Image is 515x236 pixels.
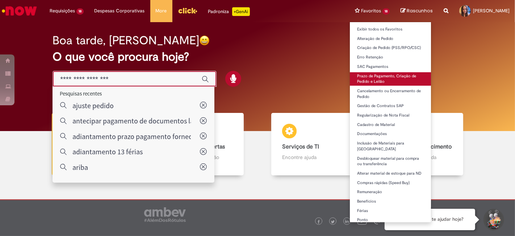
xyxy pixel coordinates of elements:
img: logo_footer_ambev_rotulo_gray.png [144,207,186,222]
img: logo_footer_linkedin.png [345,220,349,224]
span: 18 [76,8,84,15]
span: More [156,7,167,15]
a: Inclusão de Materiais para [GEOGRAPHIC_DATA] [350,139,431,153]
span: Despesas Corporativas [95,7,145,15]
h2: O que você procura hoje? [53,50,462,63]
a: Alteração de Pedido [350,35,431,43]
a: Regularização de Nota Fiscal [350,111,431,119]
a: Cancelamento ou Encerramento de Pedido [350,87,431,101]
img: ServiceNow [1,4,38,18]
a: Ponto [350,216,431,224]
span: Requisições [50,7,75,15]
b: Base de Conhecimento [392,143,452,150]
a: Exibir todos os Favoritos [350,25,431,33]
img: click_logo_yellow_360x200.png [178,5,197,16]
a: Erro Retenção [350,53,431,61]
a: Alterar material de estoque para ND [350,170,431,178]
a: Tirar dúvidas Tirar dúvidas com Lupi Assist e Gen Ai [38,113,148,176]
a: Documentações [350,130,431,138]
img: logo_footer_twitter.png [331,220,335,224]
a: Compras rápidas (Speed Buy) [350,179,431,187]
a: SAC Pagamentos [350,63,431,71]
b: Serviços de TI [282,143,319,150]
img: happy-face.png [199,35,210,46]
ul: Favoritos [349,22,431,223]
b: Catálogo de Ofertas [172,143,225,150]
a: Rascunhos [401,8,433,15]
span: 18 [382,8,390,15]
a: Gestão de Contratos SAP [350,102,431,110]
span: [PERSON_NAME] [473,8,510,14]
a: Serviços de TI Encontre ajuda [257,113,367,176]
p: Encontre ajuda [282,154,343,161]
span: Rascunhos [407,7,433,14]
p: +GenAi [232,7,250,16]
a: Prazo de Pagamento, Criação de Pedido e Leilão [350,72,431,86]
button: Iniciar Conversa de Suporte [482,209,504,231]
a: Férias [350,207,431,215]
a: Cadastro de Material [350,121,431,129]
a: Benefícios [350,198,431,206]
span: Favoritos [361,7,381,15]
a: Remuneração [350,188,431,196]
h2: Boa tarde, [PERSON_NAME] [53,34,199,47]
img: logo_footer_facebook.png [317,220,321,224]
a: Desbloquear material para compra ou transferência [350,155,431,168]
a: Criação de Pedido (PSS/RPO/CSC) [350,44,431,52]
div: Padroniza [208,7,250,16]
div: Oi, como posso te ajudar hoje? [385,209,475,230]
